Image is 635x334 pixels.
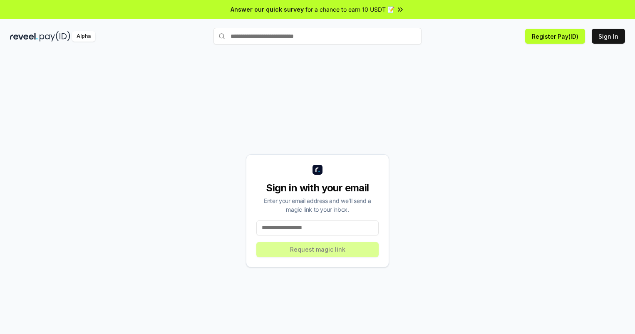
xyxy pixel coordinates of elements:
span: Answer our quick survey [231,5,304,14]
img: pay_id [40,31,70,42]
img: logo_small [313,165,322,175]
div: Alpha [72,31,95,42]
span: for a chance to earn 10 USDT 📝 [305,5,394,14]
button: Sign In [592,29,625,44]
button: Register Pay(ID) [525,29,585,44]
div: Sign in with your email [256,181,379,195]
div: Enter your email address and we’ll send a magic link to your inbox. [256,196,379,214]
img: reveel_dark [10,31,38,42]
